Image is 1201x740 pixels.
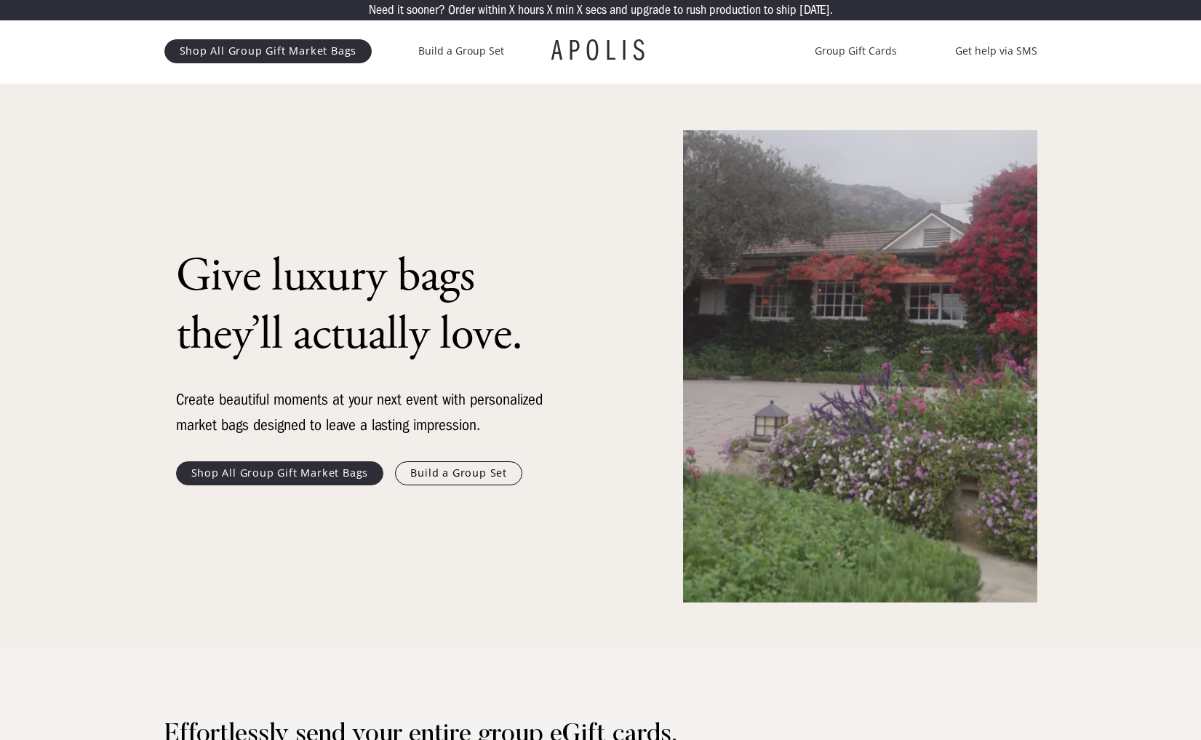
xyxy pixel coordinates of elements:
a: Shop All Group Gift Market Bags [164,39,372,63]
a: APOLIS [551,36,650,65]
h1: Give luxury bags they’ll actually love. [176,247,554,364]
p: X [509,4,515,17]
p: hours [518,4,544,17]
a: Shop All Group Gift Market Bags [176,461,384,485]
p: Need it sooner? Order within [369,4,506,17]
p: X [577,4,583,17]
p: and upgrade to rush production to ship [DATE]. [610,4,833,17]
a: Get help via SMS [955,42,1037,60]
a: Build a Group Set [418,42,504,60]
div: Create beautiful moments at your next event with personalized market bags designed to leave a las... [176,387,554,438]
p: X [547,4,553,17]
p: min [556,4,574,17]
a: Group Gift Cards [815,42,897,60]
a: Build a Group Set [395,461,522,485]
p: secs [586,4,607,17]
